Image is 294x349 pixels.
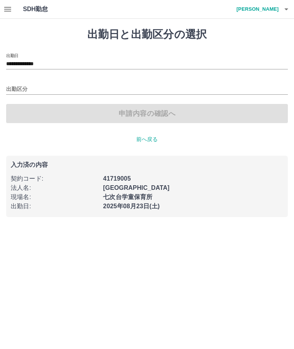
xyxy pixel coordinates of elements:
b: 2025年08月23日(土) [103,203,160,209]
p: 入力済の内容 [11,162,283,168]
b: 41719005 [103,175,131,182]
p: 契約コード : [11,174,98,183]
p: 法人名 : [11,183,98,193]
p: 出勤日 : [11,202,98,211]
h1: 出勤日と出勤区分の選択 [6,28,288,41]
label: 出勤日 [6,53,18,58]
p: 現場名 : [11,193,98,202]
b: 七次台学童保育所 [103,194,152,200]
b: [GEOGRAPHIC_DATA] [103,184,170,191]
p: 前へ戻る [6,135,288,143]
